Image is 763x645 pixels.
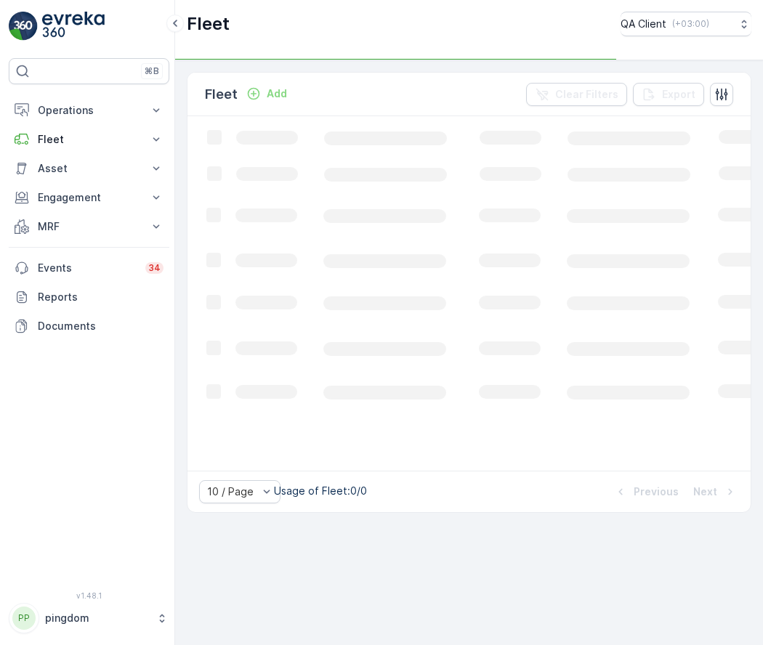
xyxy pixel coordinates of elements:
[9,591,169,600] span: v 1.48.1
[145,65,159,77] p: ⌘B
[9,96,169,125] button: Operations
[187,12,230,36] p: Fleet
[38,161,140,176] p: Asset
[555,87,618,102] p: Clear Filters
[692,483,739,500] button: Next
[621,17,666,31] p: QA Client
[612,483,680,500] button: Previous
[45,611,149,625] p: pingdom
[38,261,137,275] p: Events
[9,283,169,312] a: Reports
[672,18,709,30] p: ( +03:00 )
[9,603,169,633] button: PPpingdom
[9,154,169,183] button: Asset
[693,484,717,499] p: Next
[633,83,704,106] button: Export
[9,125,169,154] button: Fleet
[241,85,293,102] button: Add
[38,319,163,333] p: Documents
[634,484,679,499] p: Previous
[38,132,140,147] p: Fleet
[9,212,169,241] button: MRF
[274,484,367,498] p: Usage of Fleet : 0/0
[9,253,169,283] a: Events34
[621,12,751,36] button: QA Client(+03:00)
[38,103,140,118] p: Operations
[42,12,105,41] img: logo_light-DOdMpM7g.png
[9,183,169,212] button: Engagement
[38,219,140,234] p: MRF
[205,84,238,105] p: Fleet
[38,290,163,304] p: Reports
[267,86,287,101] p: Add
[12,607,36,630] div: PP
[38,190,140,205] p: Engagement
[526,83,627,106] button: Clear Filters
[148,262,161,274] p: 34
[662,87,695,102] p: Export
[9,312,169,341] a: Documents
[9,12,38,41] img: logo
